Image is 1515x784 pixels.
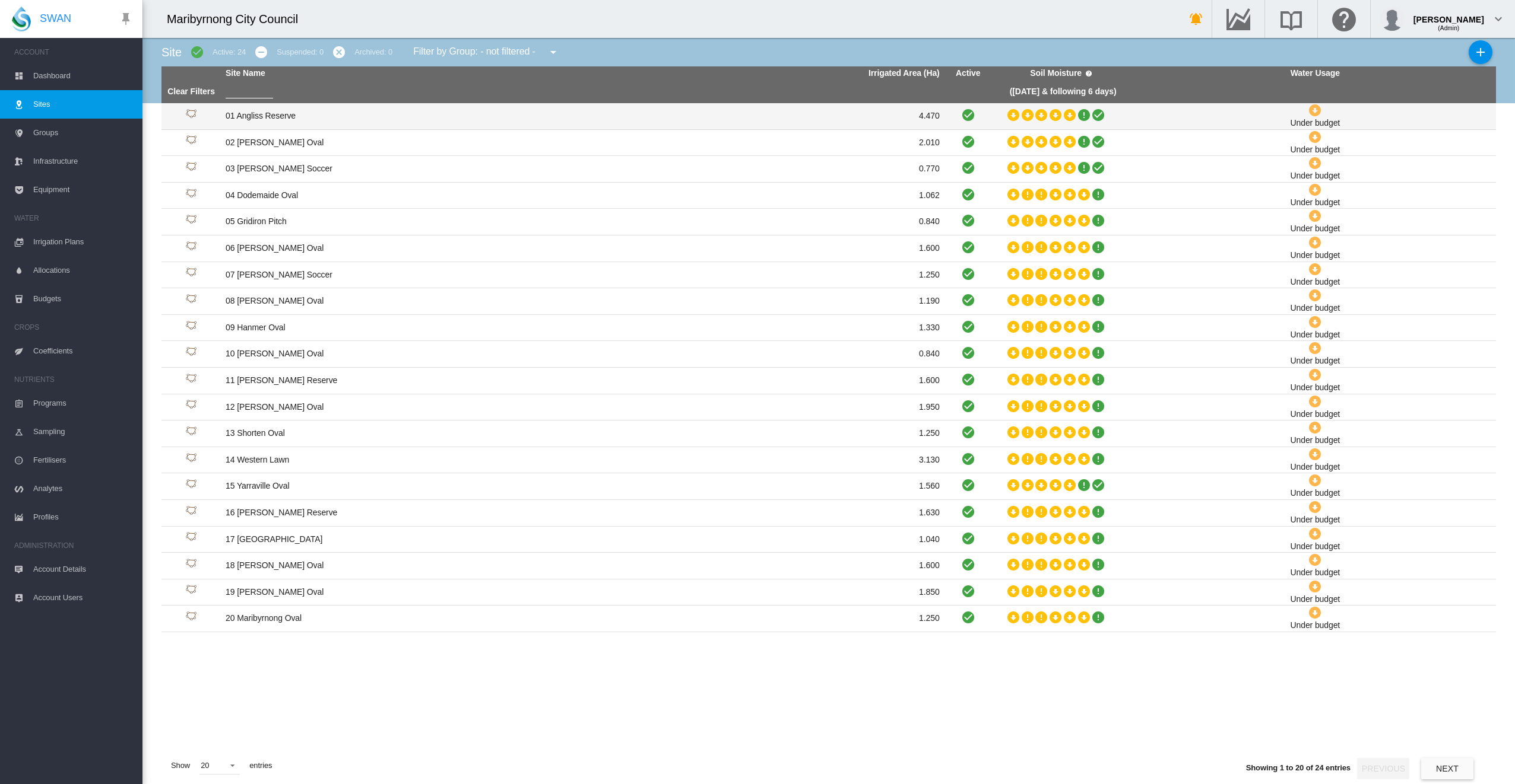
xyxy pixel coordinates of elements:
[166,756,195,776] span: Show
[582,368,944,394] td: 1.600
[1224,12,1253,26] md-icon: Go to the Data Hub
[1291,382,1340,394] div: Under budget
[184,479,198,493] img: 1.svg
[1421,758,1473,779] button: Next
[184,215,198,229] img: 1.svg
[582,66,944,81] th: Irrigated Area (Ha)
[184,109,198,123] img: 1.svg
[161,500,1496,527] tr: Site Id: 38381 16 [PERSON_NAME] Reserve 1.630 Under budget
[184,374,198,388] img: 1.svg
[221,553,582,579] td: 18 [PERSON_NAME] Oval
[33,62,133,90] span: Dashboard
[167,11,309,27] div: Maribyrnong City Council
[582,262,944,288] td: 1.250
[221,394,582,420] td: 12 [PERSON_NAME] Oval
[33,285,133,313] span: Budgets
[166,532,216,546] div: Site Id: 38393
[166,611,216,626] div: Site Id: 38384
[14,536,133,555] span: ADMINISTRATION
[245,756,277,776] span: entries
[221,315,582,341] td: 09 Hanmer Oval
[221,341,582,367] td: 10 [PERSON_NAME] Oval
[14,43,133,62] span: ACCOUNT
[33,474,133,503] span: Analytes
[1082,66,1096,81] md-icon: icon-help-circle
[221,420,582,447] td: 13 Shorten Oval
[1291,514,1340,526] div: Under budget
[1413,9,1484,21] div: [PERSON_NAME]
[184,453,198,467] img: 1.svg
[161,209,1496,235] tr: Site Id: 38358 05 Gridiron Pitch 0.840 Under budget
[166,189,216,203] div: Site Id: 38359
[33,176,133,204] span: Equipment
[184,321,198,335] img: 1.svg
[582,394,944,420] td: 1.950
[161,103,1496,130] tr: Site Id: 38354 01 Angliss Reserve 4.470 Under budget
[184,532,198,546] img: 1.svg
[33,337,133,365] span: Coefficients
[33,446,133,474] span: Fertilisers
[1246,763,1351,772] span: Showing 1 to 20 of 24 entries
[221,500,582,526] td: 16 [PERSON_NAME] Reserve
[945,66,992,81] th: Active
[166,321,216,335] div: Site Id: 38370
[582,527,944,553] td: 1.040
[166,347,216,361] div: Site Id: 38367
[582,605,944,632] td: 1.250
[582,420,944,447] td: 1.250
[1357,758,1409,779] button: Previous
[161,341,1496,368] tr: Site Id: 38367 10 [PERSON_NAME] Oval 0.840 Under budget
[161,368,1496,394] tr: Site Id: 38371 11 [PERSON_NAME] Reserve 1.600 Under budget
[14,318,133,337] span: CROPS
[166,400,216,414] div: Site Id: 38378
[992,66,1134,81] th: Soil Moisture
[1491,12,1506,26] md-icon: icon-chevron-down
[166,241,216,256] div: Site Id: 38357
[221,579,582,605] td: 19 [PERSON_NAME] Oval
[1291,117,1340,129] div: Under budget
[1291,594,1340,605] div: Under budget
[582,130,944,156] td: 2.010
[1291,250,1340,262] div: Under budget
[221,447,582,473] td: 14 Western Lawn
[184,267,198,282] img: 1.svg
[1277,12,1305,26] md-icon: Search the knowledge base
[184,162,198,176] img: 1.svg
[1469,40,1492,64] button: Add New Site, define start date
[166,267,216,282] div: Site Id: 38368
[221,209,582,235] td: 05 Gridiron Pitch
[213,47,246,58] div: Active: 24
[161,473,1496,500] tr: Site Id: 38382 15 Yarraville Oval 1.560 Under budget
[33,119,133,147] span: Groups
[166,479,216,493] div: Site Id: 38382
[166,585,216,599] div: Site Id: 38400
[184,400,198,414] img: 1.svg
[161,394,1496,421] tr: Site Id: 38378 12 [PERSON_NAME] Oval 1.950 Under budget
[166,135,216,149] div: Site Id: 38355
[354,47,392,58] div: Archived: 0
[166,374,216,388] div: Site Id: 38371
[184,611,198,626] img: 1.svg
[582,341,944,367] td: 0.840
[1291,302,1340,314] div: Under budget
[161,553,1496,579] tr: Site Id: 38380 18 [PERSON_NAME] Oval 1.600 Under budget
[166,426,216,441] div: Site Id: 38379
[582,209,944,235] td: 0.840
[221,156,582,182] td: 03 [PERSON_NAME] Soccer
[33,555,133,584] span: Account Details
[161,156,1496,183] tr: Site Id: 38356 03 [PERSON_NAME] Soccer 0.770 Under budget
[221,605,582,632] td: 20 Maribyrnong Oval
[1291,567,1340,579] div: Under budget
[221,368,582,394] td: 11 [PERSON_NAME] Reserve
[1291,409,1340,420] div: Under budget
[582,288,944,314] td: 1.190
[184,189,198,203] img: 1.svg
[166,109,216,123] div: Site Id: 38354
[221,262,582,288] td: 07 [PERSON_NAME] Soccer
[1291,329,1340,341] div: Under budget
[254,45,268,59] md-icon: icon-minus-circle
[221,288,582,314] td: 08 [PERSON_NAME] Oval
[184,135,198,149] img: 1.svg
[40,11,71,26] span: SWAN
[33,147,133,176] span: Infrastructure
